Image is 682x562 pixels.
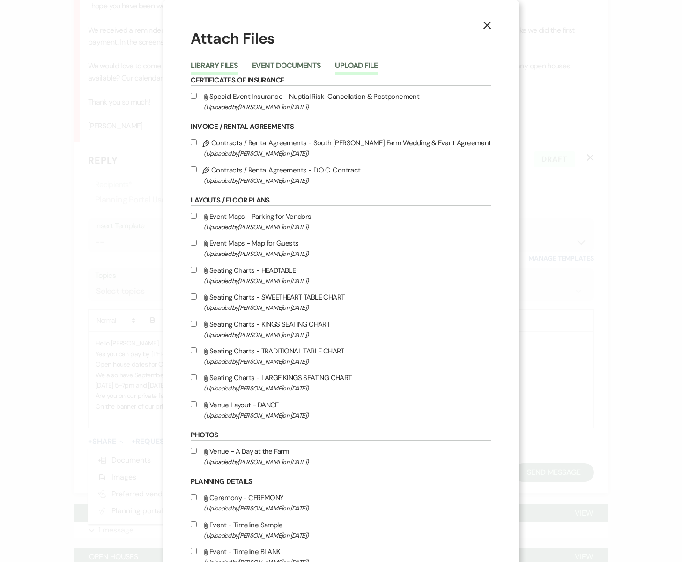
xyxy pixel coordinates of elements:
span: (Uploaded by [PERSON_NAME] on [DATE] ) [204,175,491,186]
span: (Uploaded by [PERSON_NAME] on [DATE] ) [204,356,491,367]
label: Contracts / Rental Agreements - D.O.C. Contract [191,164,491,186]
input: Event - Timeline Sample(Uploaded by[PERSON_NAME]on [DATE]) [191,521,197,527]
h6: Layouts / Floor Plans [191,195,491,206]
label: Seating Charts - HEADTABLE [191,264,491,286]
h6: Invoice / Rental Agreements [191,122,491,132]
span: (Uploaded by [PERSON_NAME] on [DATE] ) [204,457,491,467]
span: (Uploaded by [PERSON_NAME] on [DATE] ) [204,383,491,394]
input: Event - Timeline BLANK(Uploaded by[PERSON_NAME]on [DATE]) [191,548,197,554]
input: Venue Layout - DANCE(Uploaded by[PERSON_NAME]on [DATE]) [191,401,197,407]
label: Event Maps - Parking for Vendors [191,210,491,232]
h6: Planning Details [191,477,491,487]
label: Event Maps - Map for Guests [191,237,491,259]
span: (Uploaded by [PERSON_NAME] on [DATE] ) [204,302,491,313]
button: Event Documents [252,62,321,75]
input: Seating Charts - KINGS SEATING CHART(Uploaded by[PERSON_NAME]on [DATE]) [191,321,197,327]
input: Ceremony - CEREMONY(Uploaded by[PERSON_NAME]on [DATE]) [191,494,197,500]
span: (Uploaded by [PERSON_NAME] on [DATE] ) [204,248,491,259]
label: Seating Charts - SWEETHEART TABLE CHART [191,291,491,313]
input: Seating Charts - LARGE KINGS SEATING CHART(Uploaded by[PERSON_NAME]on [DATE]) [191,374,197,380]
input: Contracts / Rental Agreements - South [PERSON_NAME] Farm Wedding & Event Agreement(Uploaded by[PE... [191,139,197,145]
label: Contracts / Rental Agreements - South [PERSON_NAME] Farm Wedding & Event Agreement [191,137,491,159]
label: Seating Charts - KINGS SEATING CHART [191,318,491,340]
span: (Uploaded by [PERSON_NAME] on [DATE] ) [204,102,491,112]
span: (Uploaded by [PERSON_NAME] on [DATE] ) [204,222,491,232]
input: Special Event Insurance - Nuptial Risk-Cancellation & Postponement(Uploaded by[PERSON_NAME]on [DA... [191,93,197,99]
h6: Certificates of Insurance [191,75,491,86]
span: (Uploaded by [PERSON_NAME] on [DATE] ) [204,530,491,541]
label: Seating Charts - LARGE KINGS SEATING CHART [191,372,491,394]
label: Venue Layout - DANCE [191,399,491,421]
input: Contracts / Rental Agreements - D.O.C. Contract(Uploaded by[PERSON_NAME]on [DATE]) [191,166,197,172]
input: Seating Charts - SWEETHEART TABLE CHART(Uploaded by[PERSON_NAME]on [DATE]) [191,293,197,300]
label: Venue - A Day at the Farm [191,445,491,467]
input: Event Maps - Parking for Vendors(Uploaded by[PERSON_NAME]on [DATE]) [191,213,197,219]
input: Seating Charts - TRADITIONAL TABLE CHART(Uploaded by[PERSON_NAME]on [DATE]) [191,347,197,353]
input: Venue - A Day at the Farm(Uploaded by[PERSON_NAME]on [DATE]) [191,448,197,454]
span: (Uploaded by [PERSON_NAME] on [DATE] ) [204,276,491,286]
h6: Photos [191,430,491,441]
input: Event Maps - Map for Guests(Uploaded by[PERSON_NAME]on [DATE]) [191,240,197,246]
button: Library Files [191,62,238,75]
input: Seating Charts - HEADTABLE(Uploaded by[PERSON_NAME]on [DATE]) [191,267,197,273]
span: (Uploaded by [PERSON_NAME] on [DATE] ) [204,410,491,421]
label: Ceremony - CEREMONY [191,492,491,514]
label: Special Event Insurance - Nuptial Risk-Cancellation & Postponement [191,90,491,112]
span: (Uploaded by [PERSON_NAME] on [DATE] ) [204,503,491,514]
label: Event - Timeline Sample [191,519,491,541]
label: Seating Charts - TRADITIONAL TABLE CHART [191,345,491,367]
h1: Attach Files [191,28,491,49]
button: Upload File [335,62,378,75]
span: (Uploaded by [PERSON_NAME] on [DATE] ) [204,330,491,340]
span: (Uploaded by [PERSON_NAME] on [DATE] ) [204,148,491,159]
